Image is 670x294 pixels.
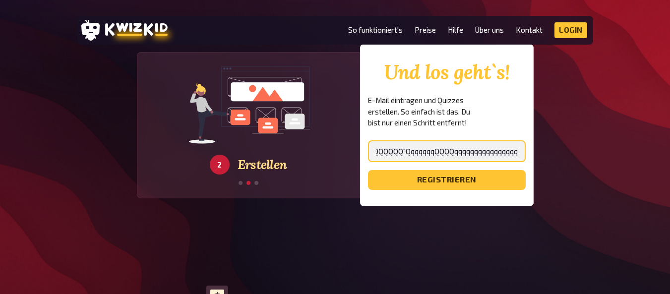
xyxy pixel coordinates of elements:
[368,170,526,190] button: registrieren
[516,26,543,34] a: Kontakt
[368,61,526,84] h2: Und los geht`s!
[475,26,504,34] a: Über uns
[368,140,526,162] input: quizmaster@yourdomain.com
[210,155,230,175] div: 2
[348,26,403,34] a: So funktioniert's
[238,157,287,172] h3: Erstellen
[368,95,526,128] p: E-Mail eintragen und Quizzes erstellen. So einfach ist das. Du bist nur einen Schritt entfernt!
[554,22,587,38] a: Login
[186,60,310,147] img: create
[415,26,436,34] a: Preise
[448,26,463,34] a: Hilfe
